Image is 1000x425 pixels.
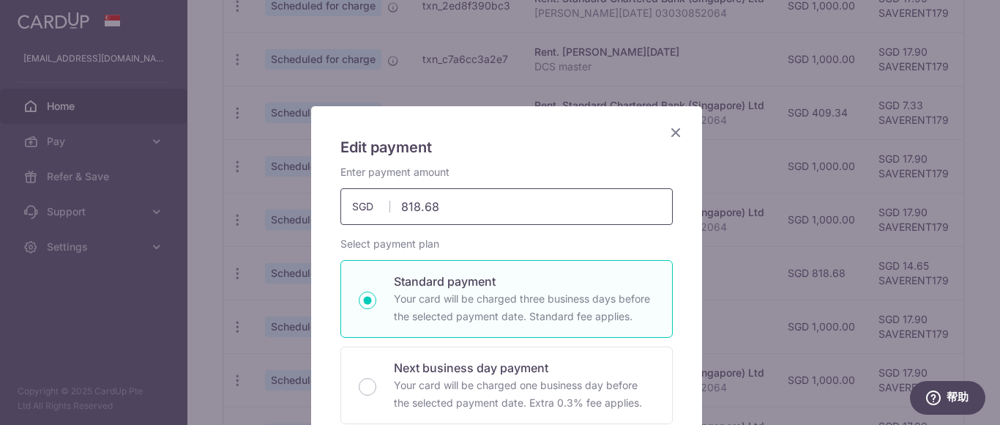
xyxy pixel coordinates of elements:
p: Next business day payment [394,359,654,377]
span: SGD [352,199,390,214]
h5: Edit payment [340,136,673,159]
label: Enter payment amount [340,165,449,180]
button: Close [667,124,684,141]
p: Standard payment [394,273,654,290]
p: Your card will be charged one business day before the selected payment date. Extra 0.3% fee applies. [394,377,654,412]
label: Select payment plan [340,237,439,251]
iframe: 打开一个小组件，您可以在其中找到更多信息 [909,381,985,418]
p: Your card will be charged three business days before the selected payment date. Standard fee appl... [394,290,654,325]
input: 0.00 [340,188,673,225]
